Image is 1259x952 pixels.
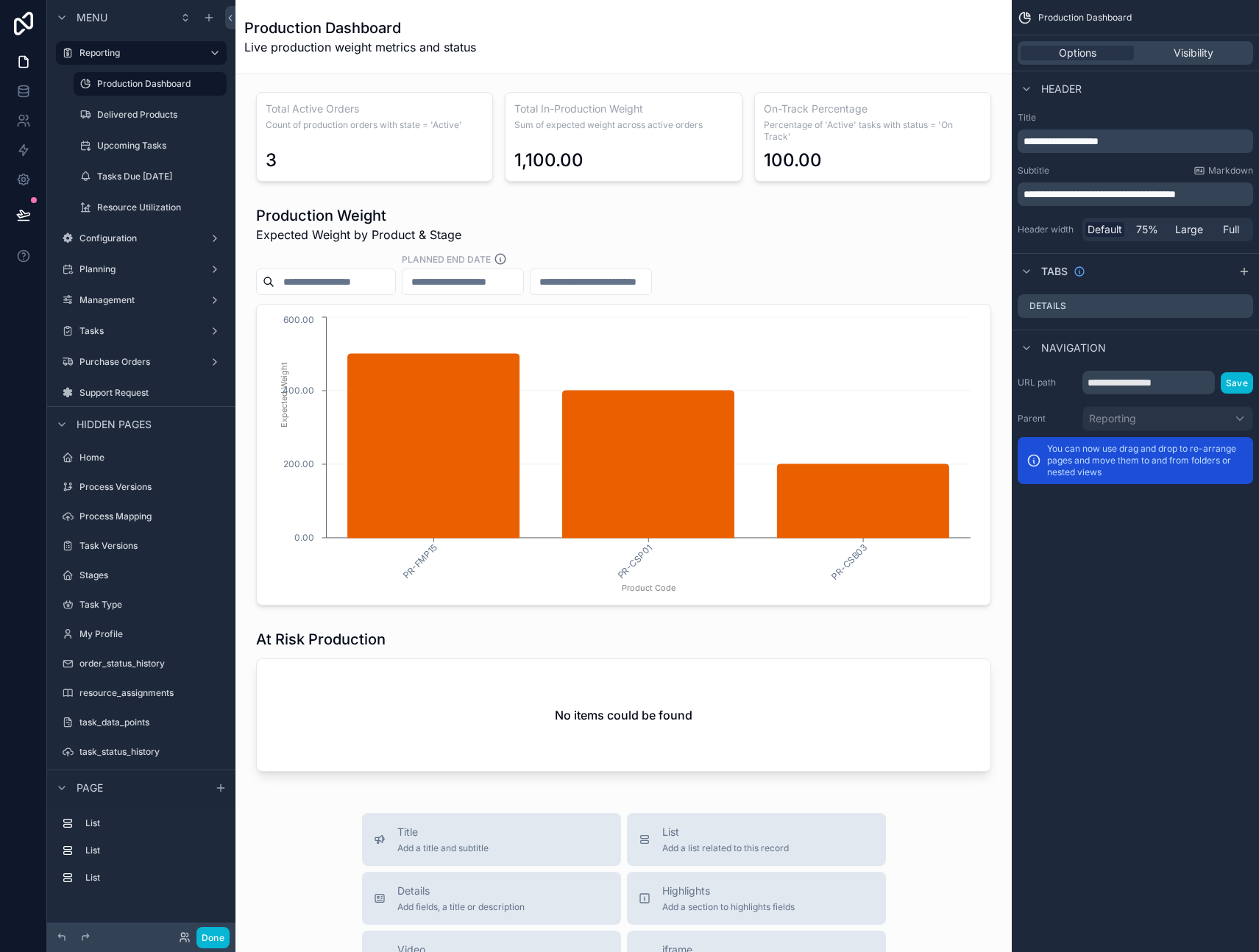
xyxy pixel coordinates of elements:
[97,171,224,182] label: Tasks Due [DATE]
[1041,341,1106,355] span: Navigation
[56,257,227,281] a: Planning
[244,38,476,56] span: Live production weight metrics and status
[79,658,224,669] label: order_status_history
[79,387,224,399] label: Support Request
[79,452,224,463] label: Home
[79,263,203,275] label: Planning
[1174,46,1213,60] span: Visibility
[56,41,227,65] a: Reporting
[85,845,221,856] label: List
[1082,406,1253,431] button: Reporting
[77,417,152,432] span: Hidden pages
[56,622,227,646] a: My Profile
[1088,222,1122,237] span: Default
[79,717,224,728] label: task_data_points
[1136,222,1158,237] span: 75%
[1223,222,1239,237] span: Full
[1018,129,1253,153] div: scrollable content
[97,109,224,121] label: Delivered Products
[77,10,107,25] span: Menu
[79,47,197,59] label: Reporting
[1038,12,1132,24] span: Production Dashboard
[1018,112,1253,124] label: Title
[56,475,227,499] a: Process Versions
[97,202,224,213] label: Resource Utilization
[56,319,227,343] a: Tasks
[79,599,224,611] label: Task Type
[79,569,224,581] label: Stages
[56,381,227,405] a: Support Request
[362,813,621,866] button: TitleAdd a title and subtitle
[627,813,886,866] button: ListAdd a list related to this record
[79,746,224,758] label: task_status_history
[97,140,224,152] label: Upcoming Tasks
[47,805,235,904] div: scrollable content
[1221,372,1253,394] button: Save
[56,740,227,764] a: task_status_history
[56,652,227,675] a: order_status_history
[85,817,221,829] label: List
[79,540,224,552] label: Task Versions
[74,134,227,157] a: Upcoming Tasks
[627,872,886,925] button: HighlightsAdd a section to highlights fields
[1089,411,1136,426] span: Reporting
[1175,222,1203,237] span: Large
[85,872,221,884] label: List
[74,103,227,127] a: Delivered Products
[1018,165,1049,177] label: Subtitle
[74,72,227,96] a: Production Dashboard
[56,505,227,528] a: Process Mapping
[1018,224,1077,235] label: Header width
[79,294,203,306] label: Management
[74,196,227,219] a: Resource Utilization
[56,350,227,374] a: Purchase Orders
[662,884,795,898] span: Highlights
[79,325,203,337] label: Tasks
[662,825,789,839] span: List
[79,628,224,640] label: My Profile
[1059,46,1096,60] span: Options
[77,781,103,795] span: Page
[79,232,203,244] label: Configuration
[79,687,224,699] label: resource_assignments
[1208,165,1253,177] span: Markdown
[662,901,795,913] span: Add a section to highlights fields
[74,165,227,188] a: Tasks Due [DATE]
[56,534,227,558] a: Task Versions
[1018,182,1253,206] div: scrollable content
[244,18,476,38] h1: Production Dashboard
[56,564,227,587] a: Stages
[1029,300,1066,312] label: Details
[1047,443,1244,478] p: You can now use drag and drop to re-arrange pages and move them to and from folders or nested views
[397,842,489,854] span: Add a title and subtitle
[56,593,227,617] a: Task Type
[362,872,621,925] button: DetailsAdd fields, a title or description
[397,884,525,898] span: Details
[1041,82,1082,96] span: Header
[1041,264,1068,279] span: Tabs
[56,711,227,734] a: task_data_points
[1018,413,1077,425] label: Parent
[196,927,230,948] button: Done
[97,78,218,90] label: Production Dashboard
[56,288,227,312] a: Management
[56,681,227,705] a: resource_assignments
[56,227,227,250] a: Configuration
[56,446,227,469] a: Home
[1018,377,1077,388] label: URL path
[397,825,489,839] span: Title
[79,481,224,493] label: Process Versions
[662,842,789,854] span: Add a list related to this record
[79,356,203,368] label: Purchase Orders
[79,511,224,522] label: Process Mapping
[397,901,525,913] span: Add fields, a title or description
[1194,165,1253,177] a: Markdown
